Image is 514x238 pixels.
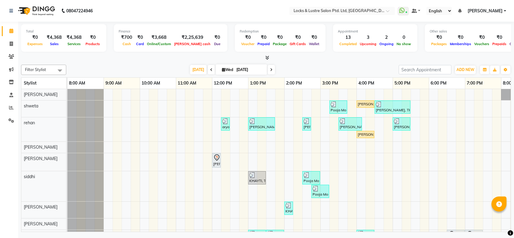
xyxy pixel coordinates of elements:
span: Prepaids [491,42,508,46]
a: 12:00 PM [212,79,234,88]
iframe: chat widget [489,214,508,232]
div: ₹0 [271,34,288,41]
span: [PERSON_NAME] [24,92,58,97]
div: ₹0 [212,34,223,41]
span: Packages [430,42,448,46]
span: [PERSON_NAME] cash [173,42,212,46]
a: 6:00 PM [429,79,448,88]
span: Products [84,42,101,46]
div: aryan, TK10, 12:15 PM-12:30 PM, 99 Mens haircut - ABSOLUTE (₹99) [222,118,229,130]
span: Completed [338,42,358,46]
div: [PERSON_NAME], TK04, 12:00 PM-12:15 PM, 99 Mens haircut - ABSOLUTE [213,154,220,167]
div: ₹0 [491,34,508,41]
span: Sales [48,42,60,46]
span: siddhi [24,174,35,179]
span: Card [135,42,145,46]
a: 8:00 AM [67,79,87,88]
a: 10:00 AM [140,79,162,88]
div: ₹0 [288,34,307,41]
div: 0 [395,34,413,41]
a: 4:00 PM [357,79,376,88]
div: Total [26,29,101,34]
span: Expenses [26,42,44,46]
input: 2025-10-01 [235,65,265,74]
div: Pooja More, TK05, 02:30 PM-03:00 PM, PROMO 199 - Gel Polish [303,172,319,184]
div: Finance [119,29,223,34]
div: ₹0 [448,34,473,41]
div: [PERSON_NAME], TK09, 02:30 PM-02:45 PM, 99 Mens haircut - ABSOLUTE [303,118,310,130]
div: ₹4,368 [44,34,64,41]
span: shweta [24,103,38,109]
div: ₹0 [256,34,271,41]
span: Ongoing [378,42,395,46]
img: logo [15,2,57,19]
span: [PERSON_NAME] [24,221,58,227]
div: 3 [358,34,378,41]
a: 9:00 AM [104,79,123,88]
span: [PERSON_NAME] [24,204,58,210]
div: ₹0 [84,34,101,41]
div: ₹3,668 [145,34,173,41]
div: ₹700 [119,34,135,41]
button: ADD NEW [455,66,476,74]
div: [PERSON_NAME], TK03, 05:00 PM-05:30 PM, [DEMOGRAPHIC_DATA] HAIRCUT 199 - OG [393,118,410,130]
a: 1:00 PM [248,79,267,88]
div: Redemption [240,29,321,34]
div: ₹0 [430,34,448,41]
span: ADD NEW [456,67,474,72]
div: [PERSON_NAME], TK11, 01:00 PM-01:45 PM, root touchup package [249,118,274,130]
span: rehan [24,120,35,125]
div: ₹0 [307,34,321,41]
div: [PERSON_NAME] ``, TK07, 04:00 PM-04:30 PM, olaplex package price [357,132,374,137]
div: ₹0 [26,34,44,41]
div: Pooja More, TK05, 02:45 PM-03:15 PM, PROMO 199 - Gel Polish [312,186,329,197]
div: ₹4,368 [64,34,84,41]
div: Pooja More, TK05, 03:15 PM-03:45 PM, PROMO 199 - Gel Polish [330,101,347,113]
a: 2:00 PM [285,79,304,88]
a: 3:00 PM [321,79,340,88]
span: Online/Custom [145,42,173,46]
span: [PERSON_NAME] [24,156,58,161]
span: Gift Cards [288,42,307,46]
span: Stylist [24,80,36,86]
div: 13 [338,34,358,41]
a: 11:00 AM [176,79,198,88]
span: [PERSON_NAME] [24,144,58,150]
span: Voucher [240,42,256,46]
span: No show [395,42,413,46]
span: Filter Stylist [25,67,46,72]
span: Memberships [448,42,473,46]
span: Cash [121,42,132,46]
span: [PERSON_NAME] [468,8,503,14]
a: 5:00 PM [393,79,412,88]
b: 08047224946 [66,2,93,19]
span: Due [213,42,222,46]
span: Prepaid [256,42,271,46]
span: [DATE] [190,65,207,74]
a: 7:00 PM [465,79,484,88]
div: 2 [378,34,395,41]
span: Wed [220,67,235,72]
div: ₹0 [240,34,256,41]
span: Package [271,42,288,46]
span: Vouchers [473,42,491,46]
div: [PERSON_NAME], TK13, 04:30 PM-05:30 PM, Nail Extension Acrylic Pink N White [375,101,410,113]
div: ₹0 [473,34,491,41]
span: Services [66,42,82,46]
div: ₹2,25,639 [173,34,212,41]
input: Search Appointment [399,65,451,74]
div: ₹0 [135,34,145,41]
div: [PERSON_NAME], TK12, 03:30 PM-04:10 PM, New MEN HAIRCUT 99- OG [339,118,361,130]
div: KHAYTI, TK01, 02:00 PM-02:15 PM, WOMEN THREADING UPPERLIPS [285,202,292,214]
div: Appointment [338,29,413,34]
div: [PERSON_NAME], TK06, 04:00 PM-04:30 PM, PROMO 199 - Gel Polish [357,101,374,107]
div: KHAYTI, TK01, 01:00 PM-01:30 PM, PROMO 199 - Gel Polish [249,172,265,184]
span: Upcoming [358,42,378,46]
span: Wallet [307,42,321,46]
